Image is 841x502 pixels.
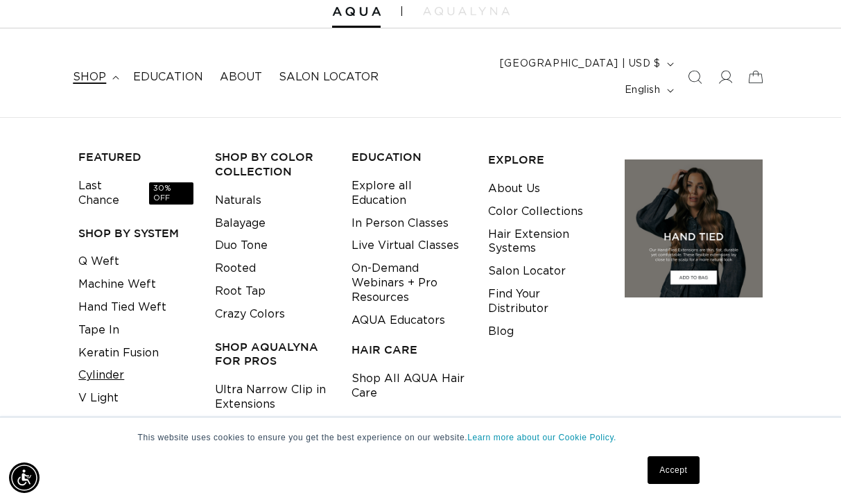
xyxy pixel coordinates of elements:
[279,70,379,85] span: Salon Locator
[78,387,119,410] a: V Light
[215,189,261,212] a: Naturals
[352,343,467,357] h3: HAIR CARE
[215,280,266,303] a: Root Tap
[352,150,467,164] h3: EDUCATION
[220,70,262,85] span: About
[78,342,159,365] a: Keratin Fusion
[64,62,125,93] summary: shop
[488,283,603,320] a: Find Your Distributor
[215,416,305,439] a: Aura Extensions
[215,212,266,235] a: Balayage
[488,260,566,283] a: Salon Locator
[133,70,203,85] span: Education
[215,303,285,326] a: Crazy Colors
[215,340,330,369] h3: Shop AquaLyna for Pros
[352,309,445,332] a: AQUA Educators
[500,57,661,71] span: [GEOGRAPHIC_DATA] | USD $
[211,62,270,93] a: About
[78,175,193,212] a: Last Chance30% OFF
[488,320,514,343] a: Blog
[215,257,256,280] a: Rooted
[488,223,603,261] a: Hair Extension Systems
[679,62,710,92] summary: Search
[215,234,268,257] a: Duo Tone
[78,364,124,387] a: Cylinder
[9,462,40,493] div: Accessibility Menu
[648,456,699,484] a: Accept
[352,175,467,212] a: Explore all Education
[332,7,381,17] img: Aqua Hair Extensions
[488,178,540,200] a: About Us
[616,77,679,103] button: English
[73,70,106,85] span: shop
[125,62,211,93] a: Education
[78,150,193,164] h3: FEATURED
[488,153,603,167] h3: EXPLORE
[78,296,166,319] a: Hand Tied Weft
[149,182,193,205] span: 30% OFF
[138,431,704,444] p: This website uses cookies to ensure you get the best experience on our website.
[270,62,387,93] a: Salon Locator
[215,379,330,416] a: Ultra Narrow Clip in Extensions
[215,150,330,179] h3: Shop by Color Collection
[78,226,193,241] h3: SHOP BY SYSTEM
[78,319,119,342] a: Tape In
[78,250,119,273] a: Q Weft
[488,200,583,223] a: Color Collections
[352,257,467,309] a: On-Demand Webinars + Pro Resources
[352,234,459,257] a: Live Virtual Classes
[492,51,679,77] button: [GEOGRAPHIC_DATA] | USD $
[352,212,449,235] a: In Person Classes
[467,433,616,442] a: Learn more about our Cookie Policy.
[423,7,510,15] img: aqualyna.com
[625,83,661,98] span: English
[78,273,156,296] a: Machine Weft
[352,367,467,405] a: Shop All AQUA Hair Care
